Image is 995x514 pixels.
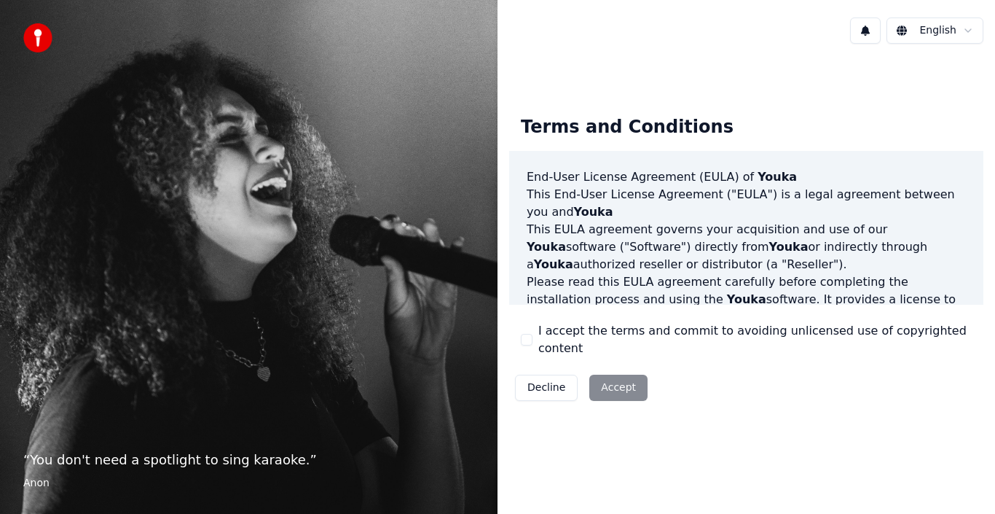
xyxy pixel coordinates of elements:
[23,23,52,52] img: youka
[574,205,613,219] span: Youka
[515,375,578,401] button: Decline
[527,240,566,254] span: Youka
[23,450,474,470] p: “ You don't need a spotlight to sing karaoke. ”
[534,257,573,271] span: Youka
[769,240,809,254] span: Youka
[509,104,745,151] div: Terms and Conditions
[727,292,766,306] span: Youka
[527,273,966,343] p: Please read this EULA agreement carefully before completing the installation process and using th...
[527,186,966,221] p: This End-User License Agreement ("EULA") is a legal agreement between you and
[23,476,474,491] footer: Anon
[527,168,966,186] h3: End-User License Agreement (EULA) of
[538,322,972,357] label: I accept the terms and commit to avoiding unlicensed use of copyrighted content
[527,221,966,273] p: This EULA agreement governs your acquisition and use of our software ("Software") directly from o...
[758,170,797,184] span: Youka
